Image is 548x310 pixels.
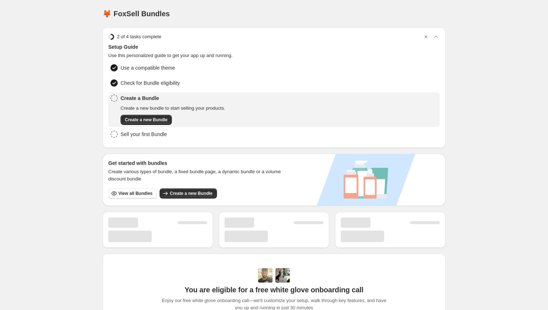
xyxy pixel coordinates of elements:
button: Create a new Bundle [160,188,217,198]
h3: Get started with bundles [108,160,288,167]
img: Prakhar [275,268,290,283]
span: Setup Guide [108,43,440,51]
span: Check for Bundle eligibility [121,79,180,87]
span: Create a new Bundle [125,117,168,123]
span: Create a new Bundle [170,191,212,196]
button: Create a new Bundle [121,115,172,125]
span: Use a compatible theme [121,64,175,71]
span: View all Bundles [118,191,152,196]
span: Create a new bundle to start selling your products. [121,105,225,112]
button: View all Bundles [108,188,157,198]
img: Adi [258,268,273,283]
span: Create various types of bundle, a fixed bundle page, a dynamic bundle or a volume discount bundle [108,168,288,183]
h1: 🦊 FoxSell Bundles [103,9,170,18]
span: 2 of 4 tasks complete [117,33,161,40]
span: Create a Bundle [121,95,225,102]
span: Sell your first Bundle [121,131,167,138]
span: You are eligible for a free white glove onboarding call [184,285,363,294]
span: Use this personalized guide to get your app up and running. [108,52,440,59]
